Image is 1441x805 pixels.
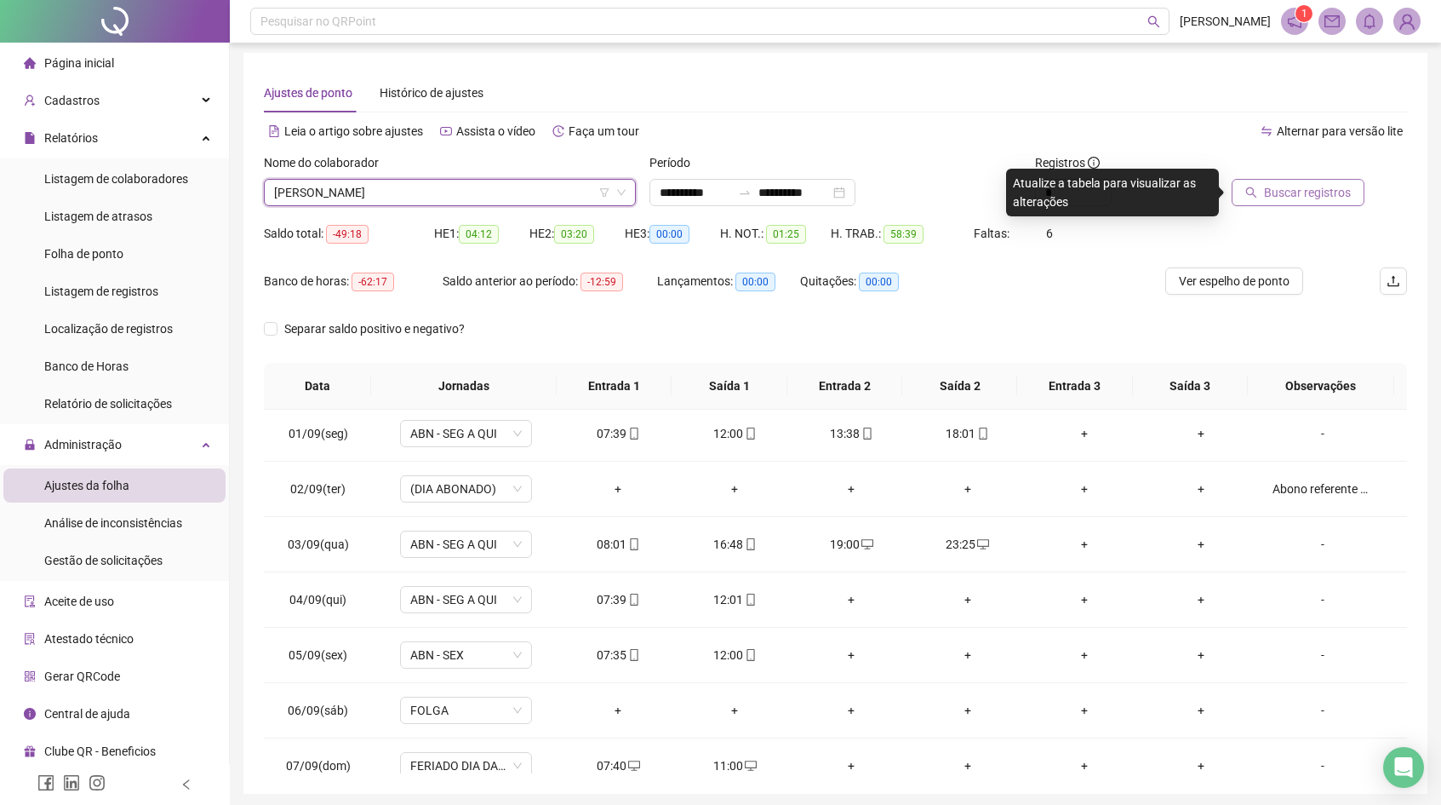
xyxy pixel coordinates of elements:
[380,86,483,100] span: Histórico de ajustes
[371,363,557,410] th: Jornadas
[44,210,152,223] span: Listagem de atrasos
[626,538,640,550] span: mobile
[44,285,158,298] span: Listagem de registros
[459,225,499,244] span: 04:12
[720,224,831,244] div: H. NOT.:
[264,86,352,100] span: Ajustes de ponto
[1394,9,1420,34] img: 80925
[24,95,36,106] span: user-add
[1156,756,1245,775] div: +
[89,774,106,791] span: instagram
[657,272,800,291] div: Lançamentos:
[860,428,873,440] span: mobile
[574,590,663,609] div: 07:39
[1248,363,1394,410] th: Observações
[440,125,452,137] span: youtube
[1046,227,1053,240] span: 6
[44,172,188,186] span: Listagem de colaboradores
[289,427,348,440] span: 01/09(seg)
[277,319,472,338] span: Separar saldo positivo e negativo?
[529,224,625,244] div: HE 2:
[1383,747,1424,788] div: Open Intercom Messenger
[1287,14,1302,29] span: notification
[44,479,129,492] span: Ajustes da folha
[574,646,663,664] div: 07:35
[434,224,529,244] div: HE 1:
[44,247,123,261] span: Folha de ponto
[1272,701,1373,720] div: -
[626,594,640,606] span: mobile
[44,359,129,373] span: Banco de Horas
[690,701,780,720] div: +
[1156,701,1245,720] div: +
[24,745,36,757] span: gift
[738,186,752,199] span: to
[883,225,923,244] span: 58:39
[24,670,36,682] span: qrcode
[1156,535,1245,554] div: +
[180,779,192,791] span: left
[1156,480,1245,498] div: +
[672,363,786,410] th: Saída 1
[743,760,757,772] span: desktop
[690,756,780,775] div: 11:00
[1277,124,1403,138] span: Alternar para versão lite
[264,153,390,172] label: Nome do colaborador
[44,94,100,107] span: Cadastros
[923,756,1012,775] div: +
[626,649,640,661] span: mobile
[410,476,522,502] span: (DIA ABONADO)
[24,633,36,645] span: solution
[569,124,639,138] span: Faça um tour
[24,132,36,144] span: file
[1362,14,1377,29] span: bell
[264,363,371,410] th: Data
[902,363,1017,410] th: Saída 2
[24,57,36,69] span: home
[574,756,663,775] div: 07:40
[63,774,80,791] span: linkedin
[626,760,640,772] span: desktop
[44,554,163,567] span: Gestão de solicitações
[1261,125,1272,137] span: swap
[44,595,114,608] span: Aceite de uso
[1006,169,1219,216] div: Atualize a tabela para visualizar as alterações
[410,753,522,779] span: FERIADO DIA DA INDEPENDÊNCIA
[1272,590,1373,609] div: -
[743,538,757,550] span: mobile
[625,224,720,244] div: HE 3:
[286,759,351,773] span: 07/09(dom)
[410,421,522,446] span: ABN - SEG A QUI
[410,532,522,557] span: ABN - SEG A QUI
[1387,274,1400,288] span: upload
[1165,267,1303,295] button: Ver espelho de ponto
[690,646,780,664] div: 12:00
[274,180,626,205] span: MICAELLY NERY MENEZES
[552,125,564,137] span: history
[264,272,443,291] div: Banco de horas:
[44,397,172,411] span: Relatório de solicitações
[289,648,347,662] span: 05/09(sex)
[268,125,280,137] span: file-text
[44,322,173,336] span: Localização de registros
[44,131,98,145] span: Relatórios
[743,594,757,606] span: mobile
[1232,179,1364,206] button: Buscar registros
[24,708,36,720] span: info-circle
[44,745,156,758] span: Clube QR - Beneficios
[1156,424,1245,443] div: +
[690,424,780,443] div: 12:00
[1295,5,1312,22] sup: 1
[352,273,394,291] span: -62:17
[288,704,348,717] span: 06/09(sáb)
[288,538,349,551] span: 03/09(qua)
[860,538,873,550] span: desktop
[1039,646,1129,664] div: +
[599,187,609,198] span: filter
[1272,535,1373,554] div: -
[1017,363,1132,410] th: Entrada 3
[1272,756,1373,775] div: -
[410,642,522,668] span: ABN - SEX
[1039,480,1129,498] div: +
[975,538,989,550] span: desktop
